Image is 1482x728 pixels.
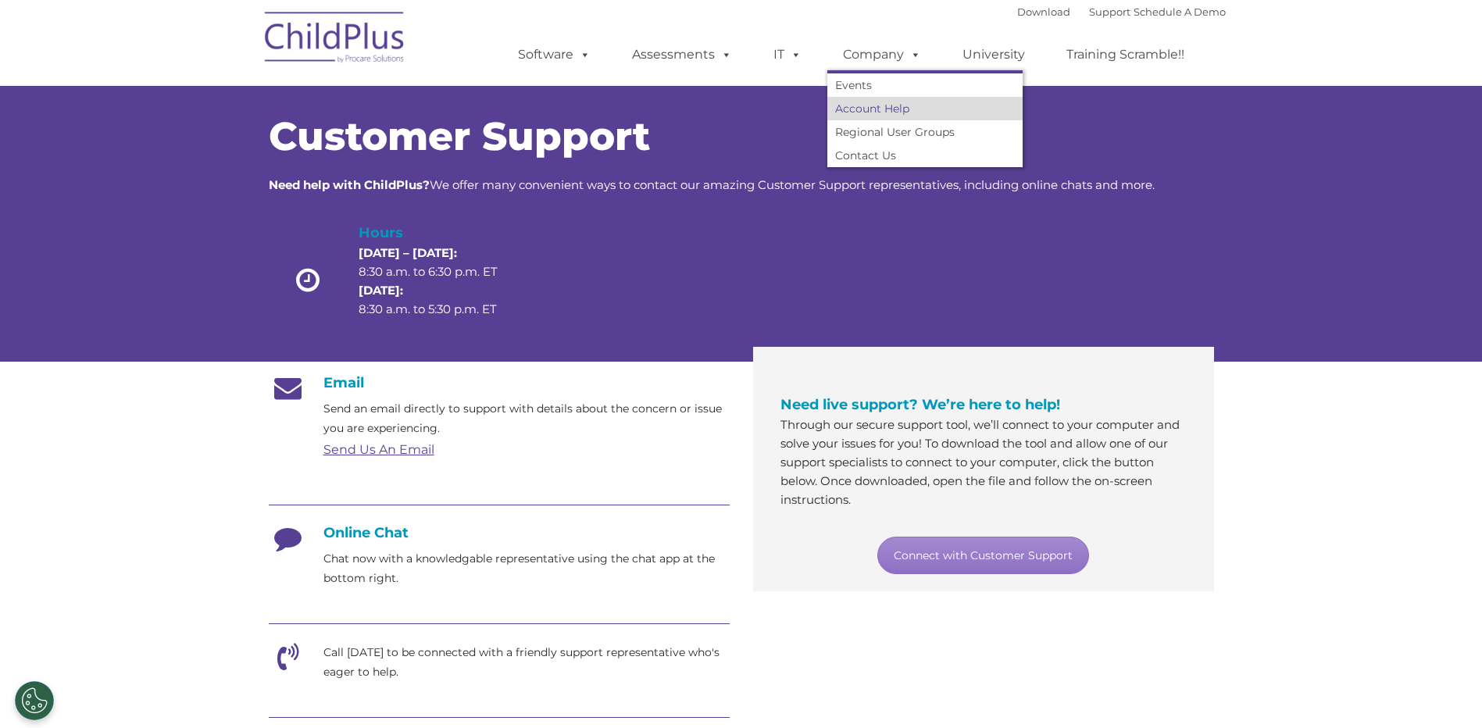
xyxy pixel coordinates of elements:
[947,39,1041,70] a: University
[1132,100,1482,728] iframe: Chat Widget
[827,144,1023,167] a: Contact Us
[257,1,413,79] img: ChildPlus by Procare Solutions
[758,39,817,70] a: IT
[616,39,748,70] a: Assessments
[1089,5,1130,18] a: Support
[323,399,730,438] p: Send an email directly to support with details about the concern or issue you are experiencing.
[780,396,1060,413] span: Need live support? We’re here to help!
[1051,39,1200,70] a: Training Scramble!!
[359,244,524,319] p: 8:30 a.m. to 6:30 p.m. ET 8:30 a.m. to 5:30 p.m. ET
[1017,5,1226,18] font: |
[269,112,650,160] span: Customer Support
[269,177,430,192] strong: Need help with ChildPlus?
[15,681,54,720] button: Cookies Settings
[827,39,937,70] a: Company
[780,416,1187,509] p: Through our secure support tool, we’ll connect to your computer and solve your issues for you! To...
[359,283,403,298] strong: [DATE]:
[269,374,730,391] h4: Email
[827,97,1023,120] a: Account Help
[269,177,1155,192] span: We offer many convenient ways to contact our amazing Customer Support representatives, including ...
[877,537,1089,574] a: Connect with Customer Support
[359,245,457,260] strong: [DATE] – [DATE]:
[359,222,524,244] h4: Hours
[1134,5,1226,18] a: Schedule A Demo
[323,643,730,682] p: Call [DATE] to be connected with a friendly support representative who's eager to help.
[269,524,730,541] h4: Online Chat
[827,120,1023,144] a: Regional User Groups
[323,442,434,457] a: Send Us An Email
[827,73,1023,97] a: Events
[323,549,730,588] p: Chat now with a knowledgable representative using the chat app at the bottom right.
[1017,5,1070,18] a: Download
[502,39,606,70] a: Software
